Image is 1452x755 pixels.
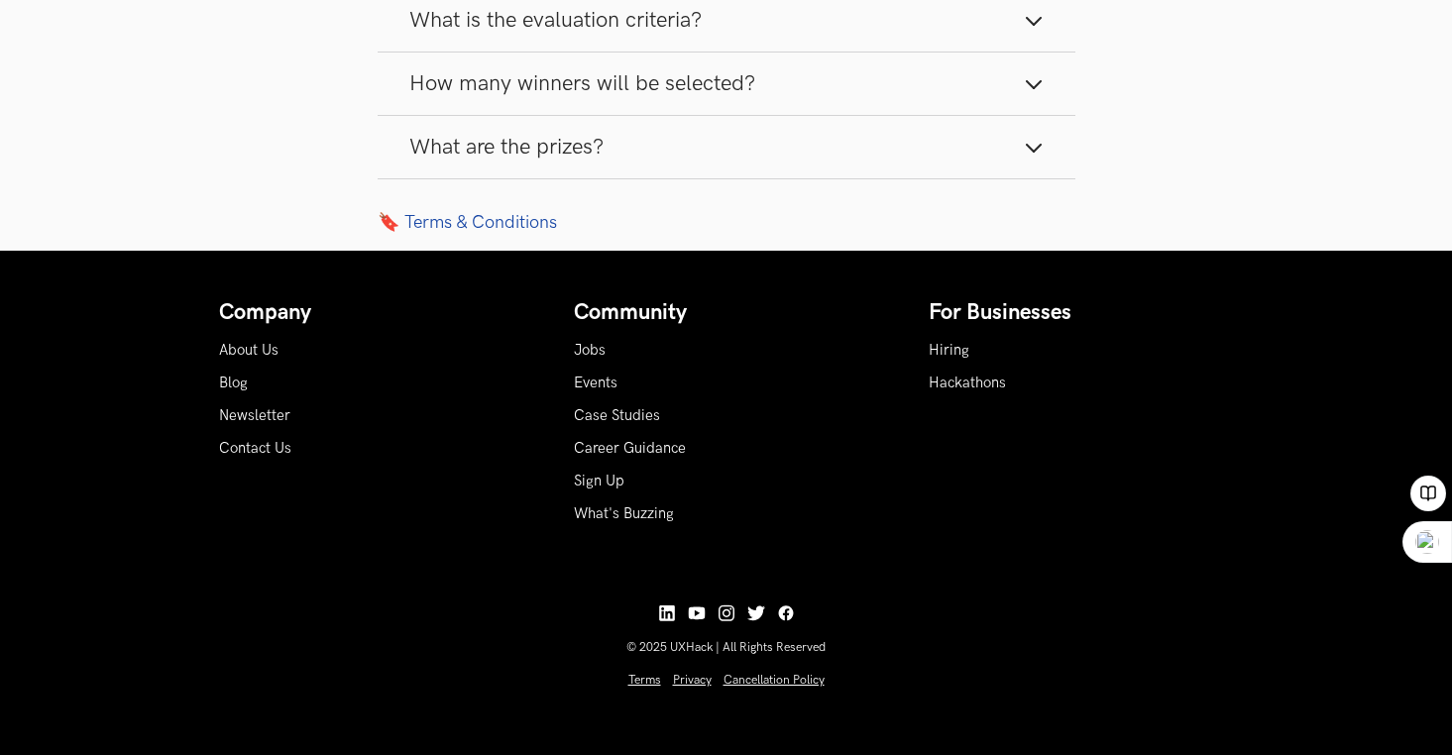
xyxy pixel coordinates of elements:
[574,300,879,326] h4: Community
[219,342,279,359] a: About Us
[574,375,617,391] a: Events
[219,440,291,457] a: Contact Us
[929,342,969,359] a: Hiring
[574,407,660,424] a: Case Studies
[409,7,702,34] span: What is the evaluation criteria?
[378,211,1075,233] a: 🔖 Terms & Conditions
[574,505,674,522] a: What's Buzzing
[929,375,1006,391] a: Hackathons
[628,673,661,688] a: Terms
[219,407,290,424] a: Newsletter
[409,70,755,97] span: How many winners will be selected?
[574,342,606,359] a: Jobs
[378,53,1075,115] button: How many winners will be selected?
[929,300,1234,326] h4: For Businesses
[673,673,712,688] a: Privacy
[219,640,1234,655] p: © 2025 UXHack | All Rights Reserved
[574,473,624,489] a: Sign Up
[409,134,604,161] span: What are the prizes?
[574,440,686,457] a: Career Guidance
[219,375,248,391] a: Blog
[219,300,524,326] h4: Company
[724,673,825,688] a: Cancellation Policy
[378,116,1075,178] button: What are the prizes?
